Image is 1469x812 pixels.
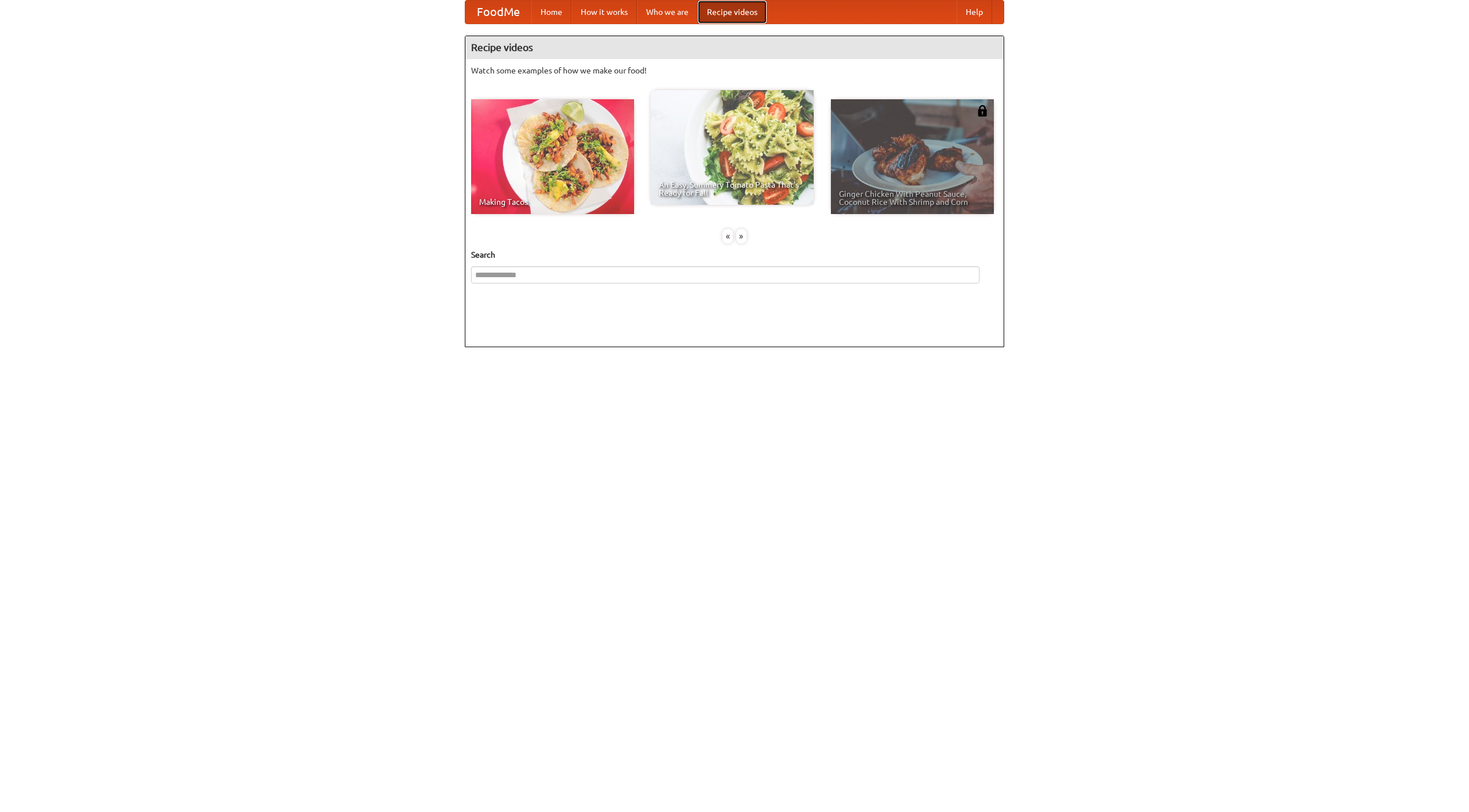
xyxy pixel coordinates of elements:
h4: Recipe videos [465,36,1004,59]
h5: Search [471,249,998,261]
span: An Easy, Summery Tomato Pasta That's Ready for Fall [659,181,806,197]
span: Making Tacos [479,198,626,206]
a: Home [531,1,572,24]
a: Recipe videos [698,1,767,24]
img: 483408.png [977,105,988,116]
a: Who we are [637,1,698,24]
p: Watch some examples of how we make our food! [471,65,998,76]
a: An Easy, Summery Tomato Pasta That's Ready for Fall [651,90,814,205]
a: Making Tacos [471,99,634,214]
div: « [722,229,733,243]
a: Help [957,1,992,24]
div: » [736,229,747,243]
a: How it works [572,1,637,24]
a: FoodMe [465,1,531,24]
